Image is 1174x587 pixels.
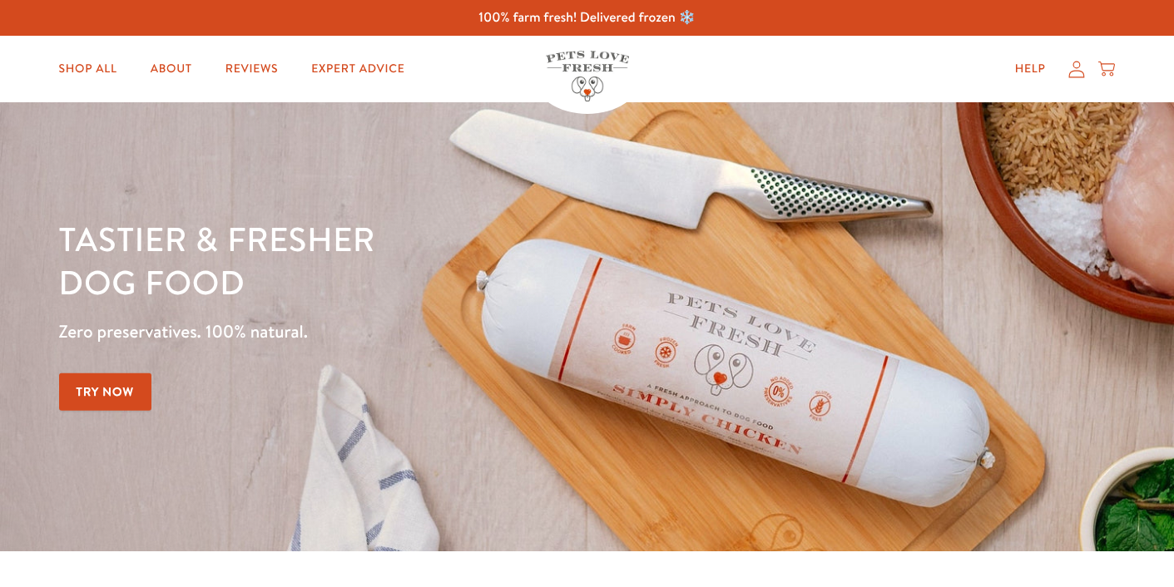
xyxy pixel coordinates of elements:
a: Expert Advice [298,52,418,86]
p: Zero preservatives. 100% natural. [59,317,764,347]
img: Pets Love Fresh [546,51,629,101]
h1: Tastier & fresher dog food [59,217,764,303]
a: Help [1002,52,1059,86]
a: About [137,52,206,86]
a: Reviews [212,52,291,86]
a: Shop All [46,52,131,86]
a: Try Now [59,373,152,411]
